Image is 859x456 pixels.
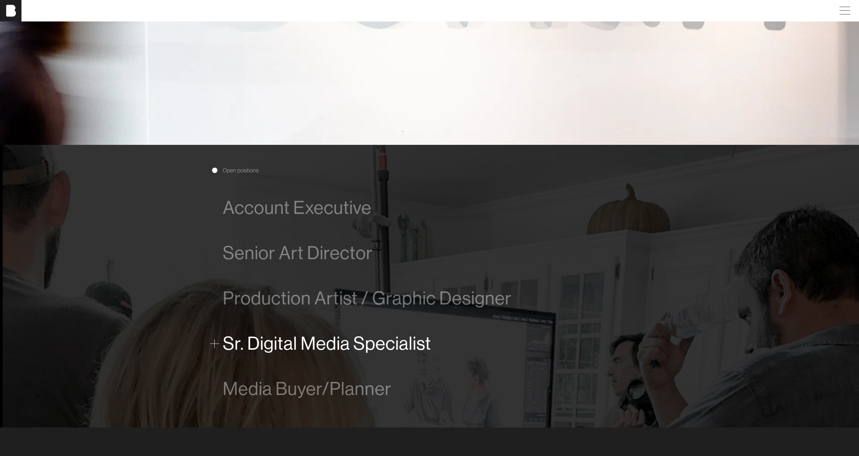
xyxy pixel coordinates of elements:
span: Account Executive [223,197,371,218]
span: Sr. Digital Media Specialist [223,333,431,354]
span: Production Artist / Graphic Designer [223,288,512,308]
span: Media Buyer/Planner [223,379,392,399]
span: Senior Art Director [223,243,373,263]
span: Open positions [223,166,259,174]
